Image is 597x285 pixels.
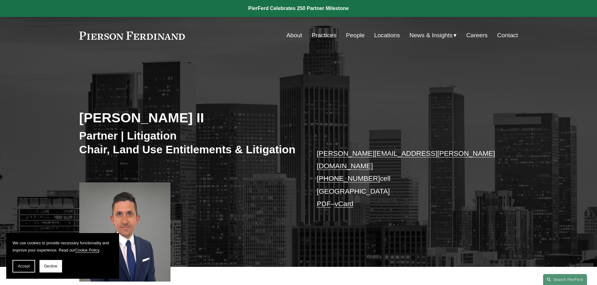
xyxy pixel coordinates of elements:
p: We use cookies to provide necessary functionality and improve your experience. Read our . [13,239,113,254]
a: About [286,29,302,41]
a: People [346,29,365,41]
a: PDF [317,200,331,208]
section: Cookie banner [6,233,119,279]
a: Practices [312,29,336,41]
h3: Partner | Litigation Chair, Land Use Entitlements & Litigation [79,129,299,156]
a: [PHONE_NUMBER] [317,175,380,182]
h2: [PERSON_NAME] II [79,109,299,126]
button: Decline [39,260,62,272]
a: Contact [497,29,518,41]
span: Decline [44,264,57,268]
span: Accept [18,264,30,268]
a: Cookie Policy [75,248,99,252]
a: folder dropdown [410,29,457,41]
a: Search this site [543,274,587,285]
a: [PERSON_NAME][EMAIL_ADDRESS][PERSON_NAME][DOMAIN_NAME] [317,150,495,170]
p: cell [GEOGRAPHIC_DATA] – [317,147,500,211]
a: Careers [466,29,488,41]
a: Locations [374,29,400,41]
button: Accept [13,260,35,272]
span: News & Insights [410,30,453,41]
a: vCard [335,200,353,208]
